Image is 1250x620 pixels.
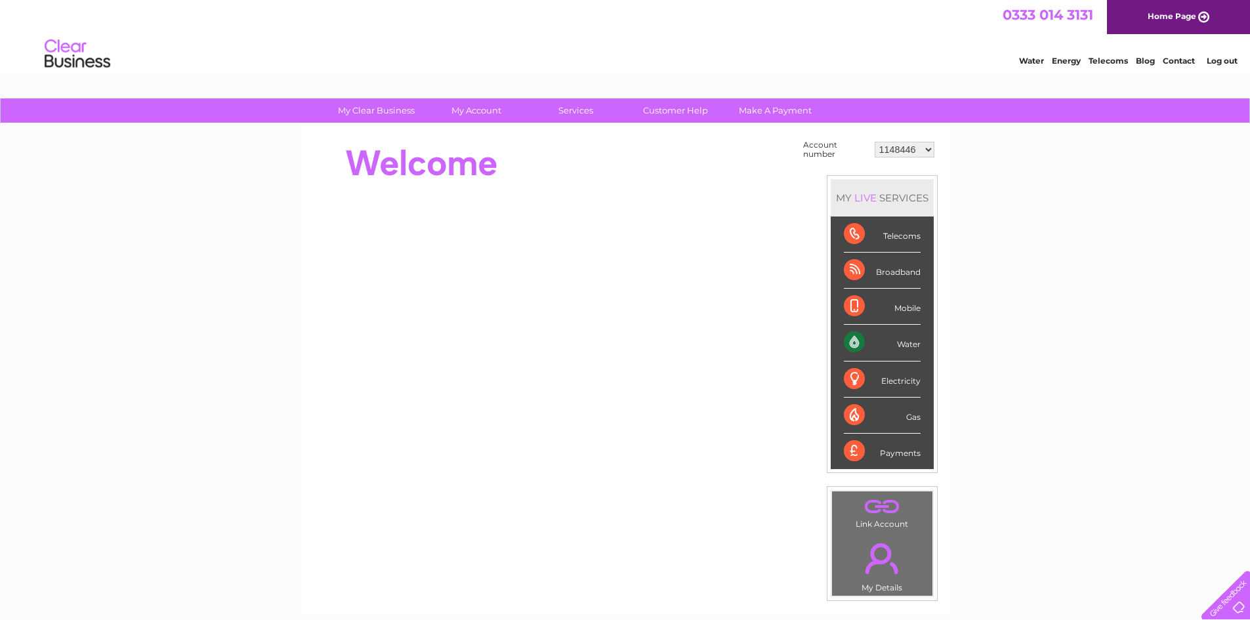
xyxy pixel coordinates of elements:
[800,137,871,162] td: Account number
[44,34,111,74] img: logo.png
[1003,7,1093,23] a: 0333 014 3131
[422,98,530,123] a: My Account
[322,98,430,123] a: My Clear Business
[831,532,933,596] td: My Details
[844,325,921,361] div: Water
[835,495,929,518] a: .
[1136,56,1155,66] a: Blog
[1052,56,1081,66] a: Energy
[522,98,630,123] a: Services
[835,535,929,581] a: .
[1089,56,1128,66] a: Telecoms
[1019,56,1044,66] a: Water
[721,98,829,123] a: Make A Payment
[844,398,921,434] div: Gas
[831,491,933,532] td: Link Account
[844,217,921,253] div: Telecoms
[844,253,921,289] div: Broadband
[844,362,921,398] div: Electricity
[831,179,934,217] div: MY SERVICES
[1163,56,1195,66] a: Contact
[852,192,879,204] div: LIVE
[1207,56,1238,66] a: Log out
[844,434,921,469] div: Payments
[621,98,730,123] a: Customer Help
[316,7,936,64] div: Clear Business is a trading name of Verastar Limited (registered in [GEOGRAPHIC_DATA] No. 3667643...
[844,289,921,325] div: Mobile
